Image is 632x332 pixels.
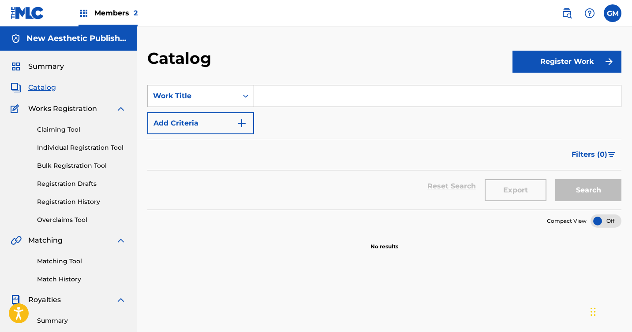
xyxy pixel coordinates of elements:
[37,125,126,134] a: Claiming Tool
[28,61,64,72] span: Summary
[581,4,598,22] div: Help
[116,103,126,114] img: expand
[558,4,576,22] a: Public Search
[116,235,126,246] img: expand
[26,33,126,44] h5: New Aesthetic Publishing
[370,232,398,251] p: No results
[116,295,126,305] img: expand
[37,197,126,207] a: Registration History
[134,9,138,17] span: 2
[588,290,632,332] iframe: Chat Widget
[604,4,621,22] div: User Menu
[37,316,126,325] a: Summary
[604,56,614,67] img: f7272a7cc735f4ea7f67.svg
[11,7,45,19] img: MLC Logo
[147,85,621,210] form: Search Form
[512,51,621,73] button: Register Work
[11,61,64,72] a: SummarySummary
[11,82,21,93] img: Catalog
[147,112,254,134] button: Add Criteria
[572,149,607,160] span: Filters ( 0 )
[37,215,126,225] a: Overclaims Tool
[591,299,596,325] div: Drag
[37,143,126,152] a: Individual Registration Tool
[11,103,22,114] img: Works Registration
[11,82,56,93] a: CatalogCatalog
[153,91,232,101] div: Work Title
[94,8,138,18] span: Members
[547,217,587,225] span: Compact View
[28,235,63,246] span: Matching
[11,33,21,44] img: Accounts
[37,275,126,284] a: Match History
[28,295,61,305] span: Royalties
[37,179,126,188] a: Registration Drafts
[37,161,126,170] a: Bulk Registration Tool
[236,118,247,129] img: 9d2ae6d4665cec9f34b9.svg
[11,295,21,305] img: Royalties
[28,103,97,114] span: Works Registration
[561,8,572,18] img: search
[37,257,126,266] a: Matching Tool
[608,152,615,157] img: filter
[584,8,595,18] img: help
[147,48,216,68] h2: Catalog
[28,82,56,93] span: Catalog
[607,209,632,280] iframe: Resource Center
[79,8,89,18] img: Top Rightsholders
[11,61,21,72] img: Summary
[11,235,22,246] img: Matching
[566,144,621,166] button: Filters (0)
